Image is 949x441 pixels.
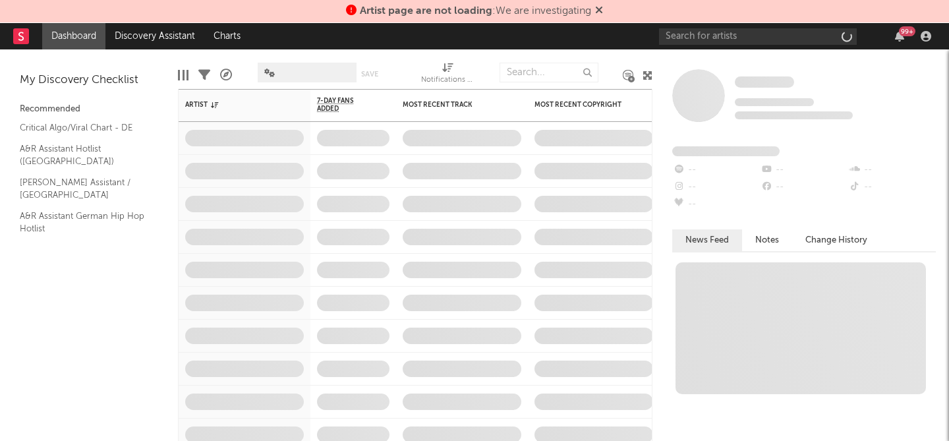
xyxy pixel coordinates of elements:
[421,73,474,88] div: Notifications (Artist)
[20,209,145,236] a: A&R Assistant German Hip Hop Hotlist
[735,76,794,88] span: Some Artist
[20,121,145,135] a: Critical Algo/Viral Chart - DE
[361,71,378,78] button: Save
[735,98,814,106] span: Tracking Since: [DATE]
[672,162,760,179] div: --
[742,229,792,251] button: Notes
[534,101,633,109] div: Most Recent Copyright
[792,229,880,251] button: Change History
[848,179,936,196] div: --
[895,31,904,42] button: 99+
[360,6,492,16] span: Artist page are not loading
[848,162,936,179] div: --
[20,73,158,88] div: My Discovery Checklist
[20,142,145,169] a: A&R Assistant Hotlist ([GEOGRAPHIC_DATA])
[198,56,210,94] div: Filters
[421,56,474,94] div: Notifications (Artist)
[735,76,794,89] a: Some Artist
[185,101,284,109] div: Artist
[403,101,502,109] div: Most Recent Track
[178,56,188,94] div: Edit Columns
[672,196,760,213] div: --
[20,102,158,117] div: Recommended
[659,28,857,45] input: Search for artists
[672,179,760,196] div: --
[672,146,780,156] span: Fans Added by Platform
[735,111,853,119] span: 0 fans last week
[899,26,915,36] div: 99 +
[595,6,603,16] span: Dismiss
[360,6,591,16] span: : We are investigating
[204,23,250,49] a: Charts
[500,63,598,82] input: Search...
[105,23,204,49] a: Discovery Assistant
[760,162,848,179] div: --
[672,229,742,251] button: News Feed
[760,179,848,196] div: --
[42,23,105,49] a: Dashboard
[317,97,370,113] span: 7-Day Fans Added
[220,56,232,94] div: A&R Pipeline
[20,175,145,202] a: [PERSON_NAME] Assistant / [GEOGRAPHIC_DATA]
